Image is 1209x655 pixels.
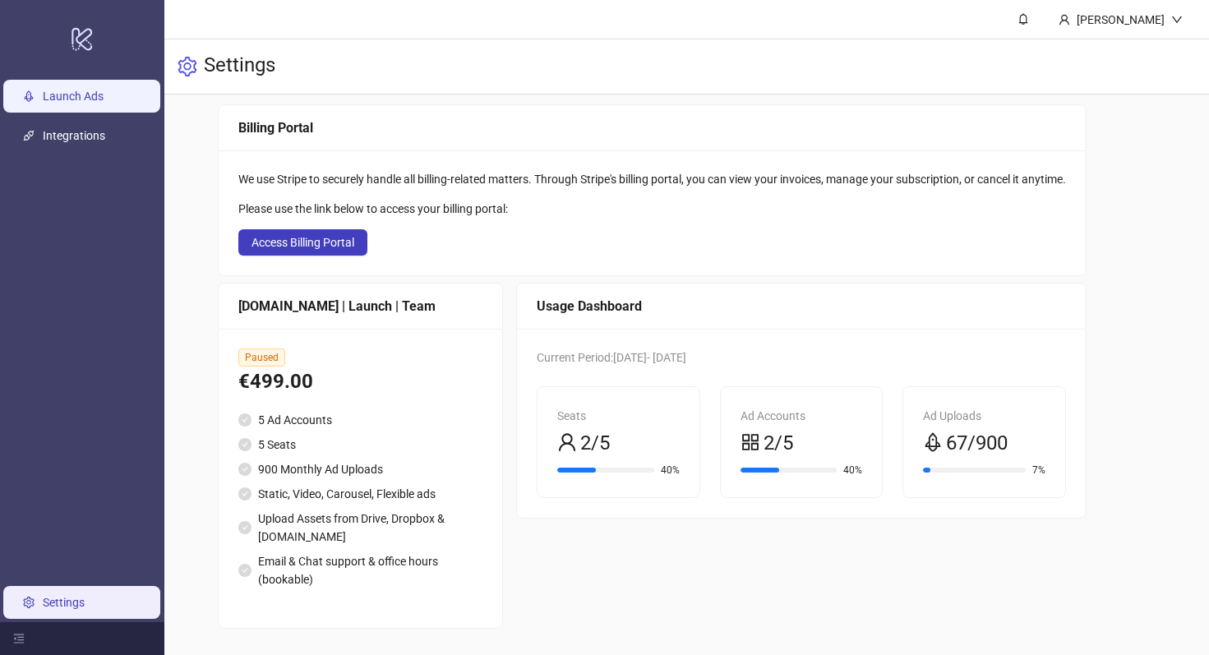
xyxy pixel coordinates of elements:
span: user [1059,14,1070,25]
div: We use Stripe to securely handle all billing-related matters. Through Stripe's billing portal, yo... [238,170,1066,188]
li: 5 Ad Accounts [238,411,482,429]
div: Ad Accounts [741,407,863,425]
span: check-circle [238,487,251,500]
li: Static, Video, Carousel, Flexible ads [238,485,482,503]
div: Billing Portal [238,118,1066,138]
div: [PERSON_NAME] [1070,11,1171,29]
button: Access Billing Portal [238,229,367,256]
span: check-circle [238,564,251,577]
span: user [557,432,577,452]
span: menu-fold [13,633,25,644]
span: appstore [741,432,760,452]
span: 40% [661,465,680,475]
span: setting [178,57,197,76]
span: down [1171,14,1183,25]
span: rocket [923,432,943,452]
span: 40% [843,465,862,475]
span: check-circle [238,413,251,427]
h3: Settings [204,53,275,81]
li: 900 Monthly Ad Uploads [238,460,482,478]
li: Email & Chat support & office hours (bookable) [238,552,482,588]
div: Seats [557,407,680,425]
span: Paused [238,348,285,367]
div: Please use the link below to access your billing portal: [238,200,1066,218]
span: check-circle [238,521,251,534]
span: Access Billing Portal [251,236,354,249]
li: Upload Assets from Drive, Dropbox & [DOMAIN_NAME] [238,510,482,546]
span: check-circle [238,463,251,476]
span: 2/5 [764,428,793,459]
span: 67/900 [946,428,1008,459]
div: €499.00 [238,367,482,398]
div: Ad Uploads [923,407,1045,425]
div: Usage Dashboard [537,296,1066,316]
a: Launch Ads [43,90,104,103]
span: 7% [1032,465,1045,475]
span: check-circle [238,438,251,451]
span: Current Period: [DATE] - [DATE] [537,351,686,364]
span: 2/5 [580,428,610,459]
a: Integrations [43,129,105,142]
a: Settings [43,596,85,609]
div: [DOMAIN_NAME] | Launch | Team [238,296,482,316]
li: 5 Seats [238,436,482,454]
span: bell [1017,13,1029,25]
